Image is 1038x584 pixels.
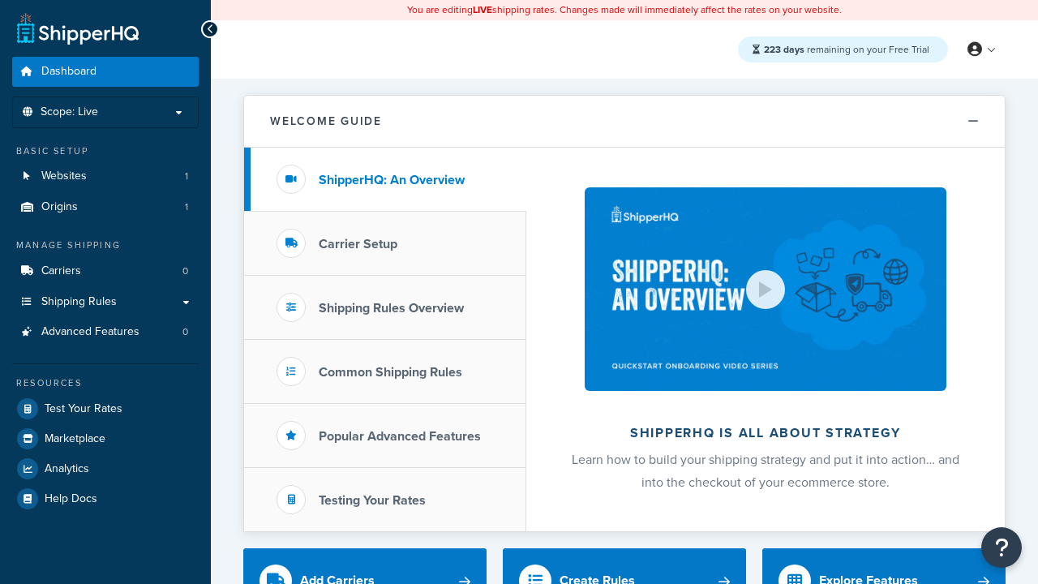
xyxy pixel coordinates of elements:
[319,493,426,508] h3: Testing Your Rates
[12,57,199,87] a: Dashboard
[41,65,97,79] span: Dashboard
[185,200,188,214] span: 1
[12,317,199,347] a: Advanced Features0
[41,325,139,339] span: Advanced Features
[12,424,199,453] a: Marketplace
[473,2,492,17] b: LIVE
[12,256,199,286] a: Carriers0
[12,394,199,423] a: Test Your Rates
[41,170,87,183] span: Websites
[569,426,962,440] h2: ShipperHQ is all about strategy
[12,144,199,158] div: Basic Setup
[45,402,122,416] span: Test Your Rates
[319,429,481,444] h3: Popular Advanced Features
[182,264,188,278] span: 0
[12,256,199,286] li: Carriers
[319,301,464,316] h3: Shipping Rules Overview
[41,200,78,214] span: Origins
[12,161,199,191] li: Websites
[12,376,199,390] div: Resources
[764,42,929,57] span: remaining on your Free Trial
[270,115,382,127] h2: Welcome Guide
[12,192,199,222] a: Origins1
[244,96,1005,148] button: Welcome Guide
[572,450,959,492] span: Learn how to build your shipping strategy and put it into action… and into the checkout of your e...
[319,365,462,380] h3: Common Shipping Rules
[41,264,81,278] span: Carriers
[41,105,98,119] span: Scope: Live
[12,484,199,513] a: Help Docs
[45,432,105,446] span: Marketplace
[45,462,89,476] span: Analytics
[12,454,199,483] a: Analytics
[981,527,1022,568] button: Open Resource Center
[12,192,199,222] li: Origins
[185,170,188,183] span: 1
[12,317,199,347] li: Advanced Features
[12,161,199,191] a: Websites1
[182,325,188,339] span: 0
[585,187,946,391] img: ShipperHQ is all about strategy
[41,295,117,309] span: Shipping Rules
[764,42,804,57] strong: 223 days
[319,237,397,251] h3: Carrier Setup
[12,287,199,317] a: Shipping Rules
[12,238,199,252] div: Manage Shipping
[319,173,465,187] h3: ShipperHQ: An Overview
[45,492,97,506] span: Help Docs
